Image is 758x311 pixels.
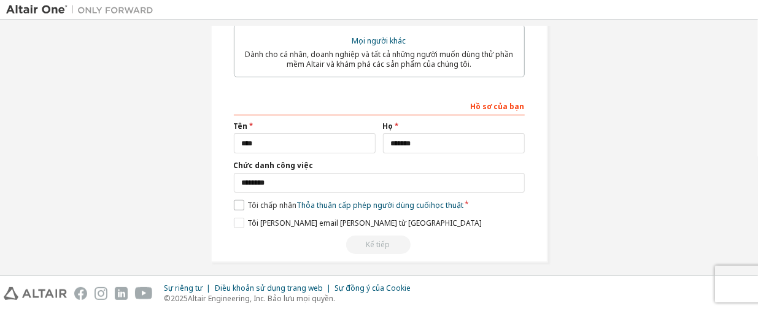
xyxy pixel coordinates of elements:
[164,283,203,293] font: Sự riêng tư
[95,287,107,300] img: instagram.svg
[4,287,67,300] img: altair_logo.svg
[234,160,314,171] font: Chức danh công việc
[135,287,153,300] img: youtube.svg
[335,283,411,293] font: Sự đồng ý của Cookie
[296,200,431,210] font: Thỏa thuận cấp phép người dùng cuối
[234,121,248,131] font: Tên
[171,293,188,304] font: 2025
[383,121,393,131] font: Họ
[234,236,525,254] div: Đọc và chấp nhận EULA để tiếp tục
[164,293,171,304] font: ©
[188,293,335,304] font: Altair Engineering, Inc. Bảo lưu mọi quyền.
[74,287,87,300] img: facebook.svg
[214,283,323,293] font: Điều khoản sử dụng trang web
[247,218,482,228] font: Tôi [PERSON_NAME] email [PERSON_NAME] từ [GEOGRAPHIC_DATA]
[6,4,160,16] img: Altair One
[245,49,513,69] font: Dành cho cá nhân, doanh nghiệp và tất cả những người muốn dùng thử phần mềm Altair và khám phá cá...
[352,36,406,46] font: Mọi người khác
[247,200,296,210] font: Tôi chấp nhận
[115,287,128,300] img: linkedin.svg
[471,101,525,112] font: Hồ sơ của bạn
[431,200,463,210] font: học thuật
